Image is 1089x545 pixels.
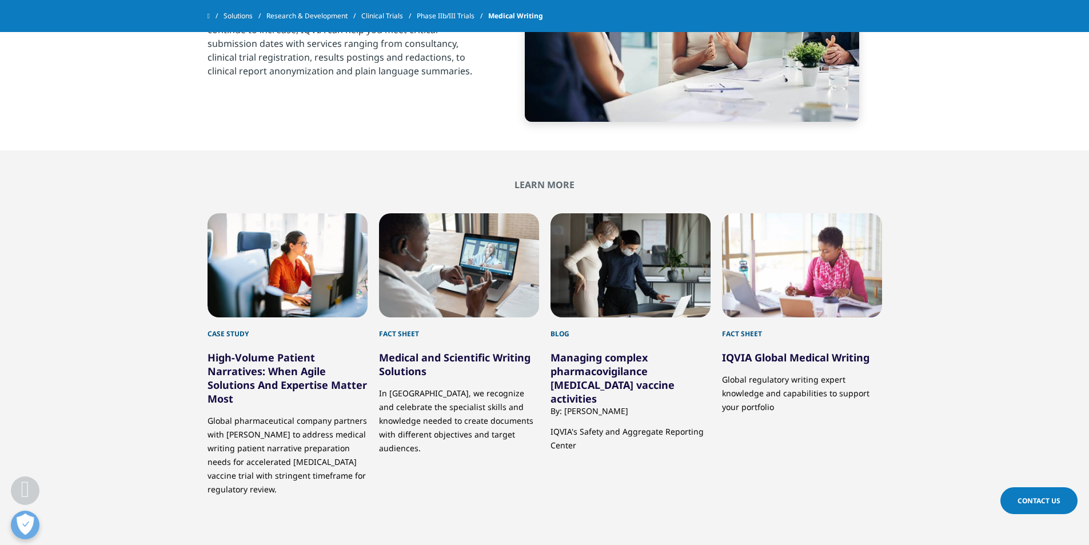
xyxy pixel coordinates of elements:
[722,364,882,414] p: Global regulatory writing expert knowledge and capabilities to support your portfolio
[208,213,368,496] div: 1 / 4
[224,6,266,26] a: Solutions
[551,213,711,496] div: 3 / 4
[208,317,368,339] div: Case Study
[722,213,882,496] div: 4 / 4
[551,317,711,339] div: Blog
[208,405,368,496] p: Global pharmaceutical company partners with [PERSON_NAME] to address medical writing patient narr...
[208,351,367,405] a: High-Volume Patient Narratives: When Agile Solutions And Expertise Matter Most
[208,179,882,190] h2: Learn More
[551,416,711,452] p: IQVIA's Safety and Aggregate Reporting Center
[1000,487,1078,514] a: Contact Us
[417,6,488,26] a: Phase IIb/III Trials
[379,317,539,339] div: Fact Sheet
[208,9,485,85] p: As requirements for clinical trial disclosure and transparency continue to increase, IQVIA can he...
[266,6,361,26] a: Research & Development
[379,351,530,378] a: Medical and Scientific Writing Solutions
[551,351,675,405] a: Managing complex pharmacovigilance [MEDICAL_DATA] vaccine activities
[488,6,543,26] span: Medical Writing
[1018,496,1060,506] span: Contact Us
[722,317,882,339] div: Fact Sheet
[11,511,39,539] button: Open Preferences
[361,6,417,26] a: Clinical Trials
[379,213,539,496] div: 2 / 4
[379,378,539,455] p: In [GEOGRAPHIC_DATA], we recognize and celebrate the specialist skills and knowledge needed to cr...
[722,351,869,364] a: IQVIA Global Medical Writing
[551,405,711,416] div: By: [PERSON_NAME]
